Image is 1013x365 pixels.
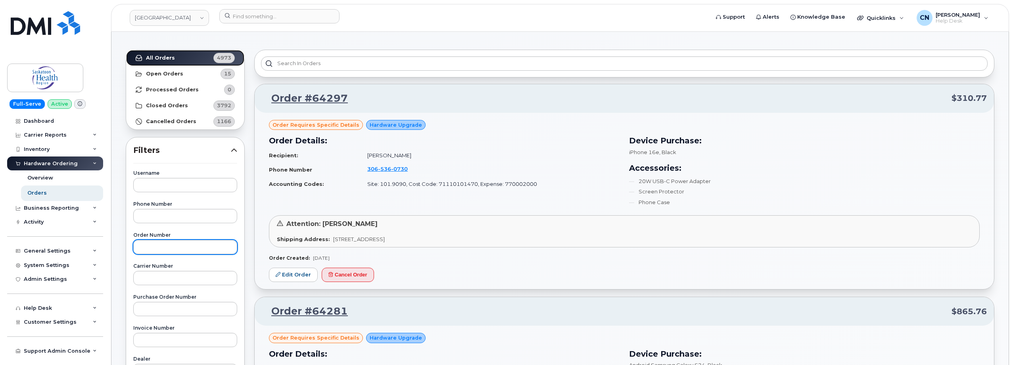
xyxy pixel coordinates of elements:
input: Find something... [219,9,340,23]
iframe: Messenger Launcher [978,330,1007,359]
td: [PERSON_NAME] [360,149,620,162]
strong: Open Orders [146,71,183,77]
span: Order requires Specific details [272,121,359,129]
span: Support [723,13,745,21]
label: Carrier Number [133,264,237,268]
strong: Recipient: [269,152,298,158]
span: Order requires Specific details [272,334,359,342]
li: Phone Case [629,199,980,206]
span: , Black [659,149,676,155]
span: iPhone 16e [629,149,659,155]
span: [PERSON_NAME] [936,12,980,18]
a: Cancelled Orders1166 [126,114,244,129]
strong: Closed Orders [146,102,188,109]
span: 536 [378,166,391,172]
div: Quicklinks [852,10,909,26]
a: Support [710,9,750,25]
label: Invoice Number [133,326,237,330]
label: Dealer [133,357,237,361]
button: Cancel Order [322,268,374,282]
span: 4973 [217,54,231,62]
span: 0730 [391,166,408,172]
span: Knowledge Base [797,13,845,21]
span: Help Desk [936,18,980,24]
a: Alerts [750,9,785,25]
span: [DATE] [313,255,330,261]
span: Alerts [763,13,779,21]
span: 3792 [217,102,231,109]
strong: Order Created: [269,255,310,261]
strong: Phone Number [269,166,312,173]
h3: Accessories: [629,162,980,174]
a: Processed Orders0 [126,82,244,98]
a: 3065360730 [367,166,417,172]
span: Filters [133,145,231,156]
label: Phone Number [133,202,237,207]
label: Username [133,171,237,176]
label: Order Number [133,233,237,238]
span: Hardware Upgrade [370,121,422,129]
span: 1166 [217,118,231,125]
strong: All Orders [146,55,175,61]
a: Saskatoon Health Region [130,10,209,26]
a: Open Orders15 [126,66,244,82]
div: Connor Nguyen [911,10,994,26]
span: Quicklinks [867,15,896,21]
span: 306 [367,166,408,172]
h3: Device Purchase: [629,135,980,147]
strong: Cancelled Orders [146,118,196,125]
li: 20W USB-C Power Adapter [629,178,980,185]
span: Attention: [PERSON_NAME] [286,220,378,228]
span: $310.77 [952,93,987,104]
h3: Order Details: [269,348,620,360]
a: All Orders4973 [126,50,244,66]
strong: Processed Orders [146,87,199,93]
input: Search in orders [261,56,988,71]
label: Purchase Order Number [133,295,237,299]
a: Knowledge Base [785,9,851,25]
span: [STREET_ADDRESS] [333,236,385,242]
a: Edit Order [269,268,318,282]
span: Hardware Upgrade [370,334,422,342]
h3: Order Details: [269,135,620,147]
a: Order #64281 [262,304,348,319]
h3: Device Purchase: [629,348,980,360]
span: 0 [228,86,231,93]
a: Order #64297 [262,91,348,106]
span: 15 [224,70,231,77]
li: Screen Protector [629,188,980,195]
td: Site: 101.9090, Cost Code: 71110101470, Expense: 770002000 [360,177,620,191]
span: CN [920,13,929,23]
strong: Shipping Address: [277,236,330,242]
span: $865.76 [952,306,987,317]
strong: Accounting Codes: [269,181,324,187]
a: Closed Orders3792 [126,98,244,114]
